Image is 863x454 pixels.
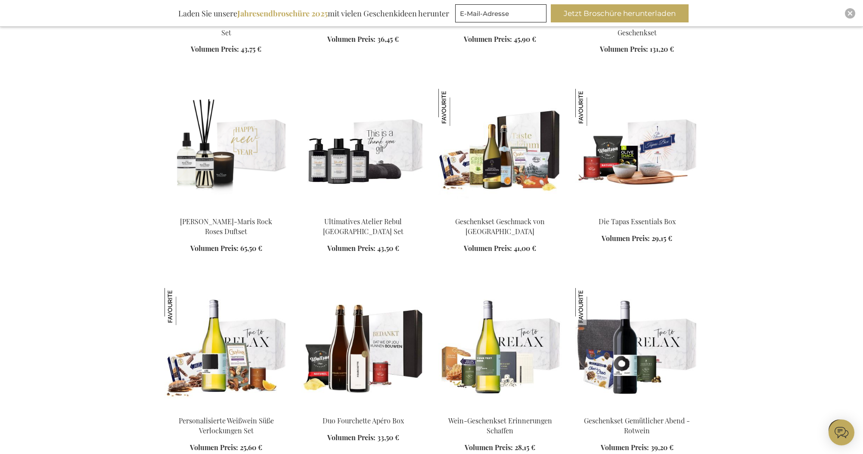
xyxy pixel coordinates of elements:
[575,89,612,126] img: Die Tapas Essentials Box
[438,206,562,214] a: Geschenkset Geschmack von Belgien Geschenkset Geschmack von Belgien
[829,420,854,445] iframe: belco-activator-frame
[652,234,672,243] span: 29,15 €
[575,288,698,409] img: Personalised Red Wine - artistic design
[301,405,425,413] a: Duo Fourchette Apéro Box
[455,4,549,25] form: marketing offers and promotions
[600,44,674,54] a: Volumen Preis: 131,20 €
[179,416,274,435] a: Personalisierte Weißwein Süße Verlockungen Set
[584,416,690,435] a: Geschenkset Gemütlicher Abend - Rotwein
[165,288,202,325] img: Personalisierte Weißwein Süße Verlockungen Set
[301,288,425,409] img: Duo Fourchette Apéro Box
[551,4,689,22] button: Jetzt Broschüre herunterladen
[241,44,261,53] span: 43,75 €
[327,433,376,442] span: Volumen Preis:
[464,244,536,254] a: Volumen Preis: 41,00 €
[323,416,404,425] a: Duo Fourchette Apéro Box
[575,206,698,214] a: Die Tapas Essentials Box Die Tapas Essentials Box
[438,89,475,126] img: Geschenkset Geschmack von Belgien
[316,18,410,27] a: Kulinarisches Set Olive & Salz
[599,217,676,226] a: Die Tapas Essentials Box
[165,288,288,409] img: Personalised white wine
[449,18,551,27] a: Vonmählen Air Beats Mini - Weiß
[327,244,376,253] span: Volumen Preis:
[327,34,399,44] a: Volumen Preis: 36,45 €
[602,234,650,243] span: Volumen Preis:
[438,288,562,409] img: Personalised White Wine
[602,234,672,244] a: Volumen Preis: 29,15 €
[240,244,262,253] span: 65,50 €
[448,416,552,435] a: Wein-Geschenkset Erinnerungen Schaffen
[455,217,545,236] a: Geschenkset Geschmack von [GEOGRAPHIC_DATA]
[650,44,674,53] span: 131,20 €
[165,89,288,210] img: Marie-Stella-Maris Rock Roses Fragrance Set
[455,4,546,22] input: E-Mail-Adresse
[301,89,425,210] img: Ultimatives Atelier Rebul Istanbul Set
[327,244,399,254] a: Volumen Preis: 43,50 €
[601,443,649,452] span: Volumen Preis:
[845,8,855,19] div: Close
[190,244,262,254] a: Volumen Preis: 65,50 €
[847,11,853,16] img: Close
[377,433,399,442] span: 33,50 €
[172,18,281,37] a: Personalisiertes Gin Tonic Prestige Set
[515,443,535,452] span: 28,15 €
[464,34,512,44] span: Volumen Preis:
[377,34,399,44] span: 36,45 €
[377,244,399,253] span: 43,50 €
[598,18,676,37] a: Das Luxuriöse Me-Time-Geschenkset
[323,217,404,236] a: Ultimatives Atelier Rebul [GEOGRAPHIC_DATA] Set
[601,443,674,453] a: Volumen Preis: 39,20 €
[327,34,376,44] span: Volumen Preis:
[180,217,272,236] a: [PERSON_NAME]-Maris Rock Roses Duftset
[438,405,562,413] a: Personalised White Wine
[465,443,513,452] span: Volumen Preis:
[465,443,535,453] a: Volumen Preis: 28,15 €
[190,443,238,452] span: Volumen Preis:
[464,244,512,253] span: Volumen Preis:
[651,443,674,452] span: 39,20 €
[600,44,648,53] span: Volumen Preis:
[165,206,288,214] a: Marie-Stella-Maris Rock Roses Fragrance Set
[190,244,239,253] span: Volumen Preis:
[301,206,425,214] a: Ultimatives Atelier Rebul Istanbul Set
[327,433,399,443] a: Volumen Preis: 33,50 €
[575,89,698,210] img: Die Tapas Essentials Box
[191,44,261,54] a: Volumen Preis: 43,75 €
[174,4,453,22] div: Laden Sie unsere mit vielen Geschenkideen herunter
[240,443,262,452] span: 25,60 €
[165,405,288,413] a: Personalised white wine Personalisierte Weißwein Süße Verlockungen Set
[237,8,328,19] b: Jahresendbroschüre 2025
[514,244,536,253] span: 41,00 €
[514,34,536,44] span: 45,90 €
[464,34,536,44] a: Volumen Preis: 45,90 €
[438,89,562,210] img: Geschenkset Geschmack von Belgien
[191,44,239,53] span: Volumen Preis:
[575,288,612,325] img: Geschenkset Gemütlicher Abend - Rotwein
[190,443,262,453] a: Volumen Preis: 25,60 €
[575,405,698,413] a: Personalised Red Wine - artistic design Geschenkset Gemütlicher Abend - Rotwein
